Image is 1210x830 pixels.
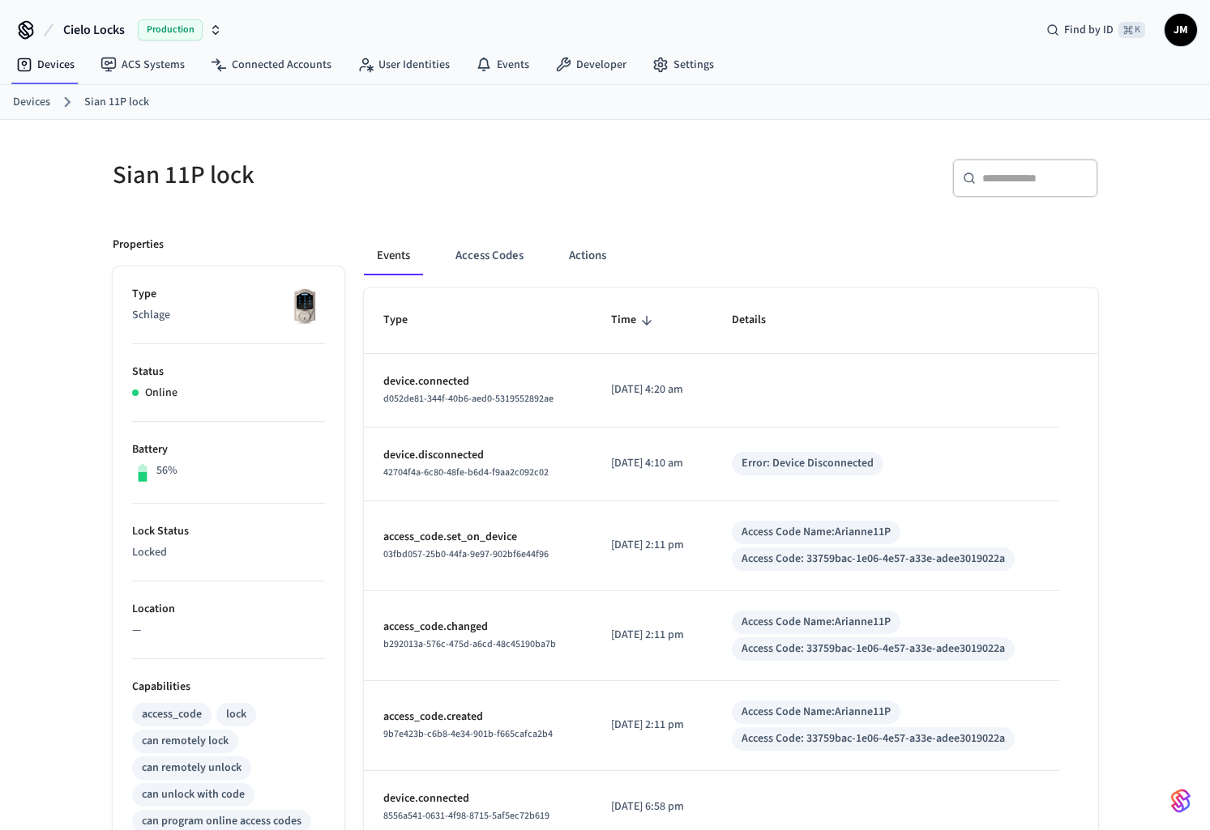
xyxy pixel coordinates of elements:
[383,373,572,390] p: device.connected
[132,364,325,381] p: Status
[383,529,572,546] p: access_code.set_on_device
[383,809,549,823] span: 8556a541-0631-4f98-8715-5af5ec72b619
[364,236,423,275] button: Events
[639,50,727,79] a: Settings
[383,619,572,636] p: access_code.changed
[132,601,325,618] p: Location
[611,717,693,734] p: [DATE] 2:11 pm
[742,455,874,472] div: Error: Device Disconnected
[383,547,549,561] span: 03fbd057-25b0-44fa-9e97-902bf6e44f96
[611,537,693,554] p: [DATE] 2:11 pm
[3,50,88,79] a: Devices
[132,622,325,639] p: —
[383,466,549,479] span: 42704f4a-6c80-48fe-b6d4-f9aa2c092c02
[226,706,246,723] div: lock
[132,544,325,561] p: Locked
[1165,14,1197,46] button: JM
[13,94,50,111] a: Devices
[132,441,325,458] p: Battery
[1064,22,1114,38] span: Find by ID
[142,706,202,723] div: access_code
[742,524,891,541] div: Access Code Name: Arianne11P
[1166,15,1195,45] span: JM
[611,798,693,815] p: [DATE] 6:58 pm
[284,286,325,326] img: Schlage Sense Smart Deadbolt with Camelot Trim, Front
[742,641,1005,658] div: Access Code: 33759bac-1e06-4e57-a33e-adee3019022a
[84,94,149,111] a: Sian 11P lock
[383,709,572,726] p: access_code.created
[1033,15,1158,45] div: Find by ID⌘ K
[742,551,1005,568] div: Access Code: 33759bac-1e06-4e57-a33e-adee3019022a
[145,385,177,402] p: Online
[611,455,693,472] p: [DATE] 4:10 am
[142,760,242,777] div: can remotely unlock
[611,381,693,398] p: [DATE] 4:20 am
[63,20,125,40] span: Cielo Locks
[383,447,572,464] p: device.disconnected
[198,50,344,79] a: Connected Accounts
[142,733,229,750] div: can remotely lock
[732,308,787,333] span: Details
[611,627,693,644] p: [DATE] 2:11 pm
[113,236,164,253] p: Properties
[142,786,245,803] div: can unlock with code
[463,50,542,79] a: Events
[156,462,177,479] p: 56%
[364,236,1098,275] div: ant example
[383,790,572,807] p: device.connected
[132,679,325,696] p: Capabilities
[88,50,198,79] a: ACS Systems
[556,236,619,275] button: Actions
[542,50,639,79] a: Developer
[142,813,301,830] div: can program online access codes
[383,727,553,741] span: 9b7e423b-c6b8-4e34-901b-f665cafca2b4
[742,730,1005,747] div: Access Code: 33759bac-1e06-4e57-a33e-adee3019022a
[344,50,463,79] a: User Identities
[1171,788,1191,814] img: SeamLogoGradient.69752ec5.svg
[383,392,554,406] span: d052de81-344f-40b6-aed0-5319552892ae
[742,614,891,631] div: Access Code Name: Arianne11P
[132,286,325,303] p: Type
[138,19,203,40] span: Production
[611,308,657,333] span: Time
[383,308,429,333] span: Type
[132,307,325,324] p: Schlage
[742,704,891,721] div: Access Code Name: Arianne11P
[113,159,596,192] h5: Sian 11P lock
[132,523,325,540] p: Lock Status
[383,637,556,651] span: b292013a-576c-475d-a6cd-48c45190ba7b
[1118,22,1145,38] span: ⌘ K
[443,236,537,275] button: Access Codes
